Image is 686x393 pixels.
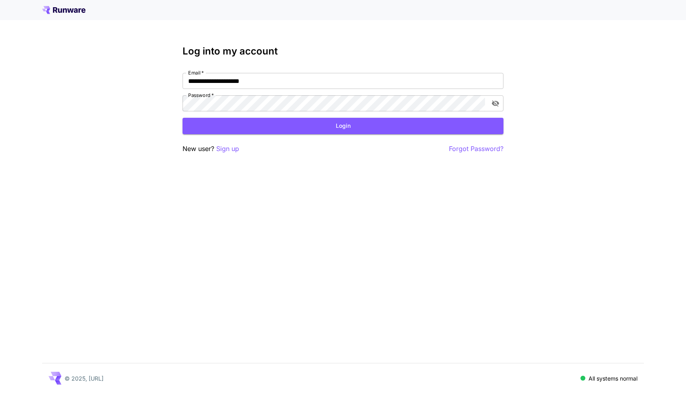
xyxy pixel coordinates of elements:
p: New user? [183,144,239,154]
label: Password [188,92,214,99]
label: Email [188,69,204,76]
button: Login [183,118,503,134]
button: Forgot Password? [449,144,503,154]
p: All systems normal [589,374,637,383]
p: © 2025, [URL] [65,374,104,383]
button: Sign up [216,144,239,154]
button: toggle password visibility [488,96,503,111]
h3: Log into my account [183,46,503,57]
